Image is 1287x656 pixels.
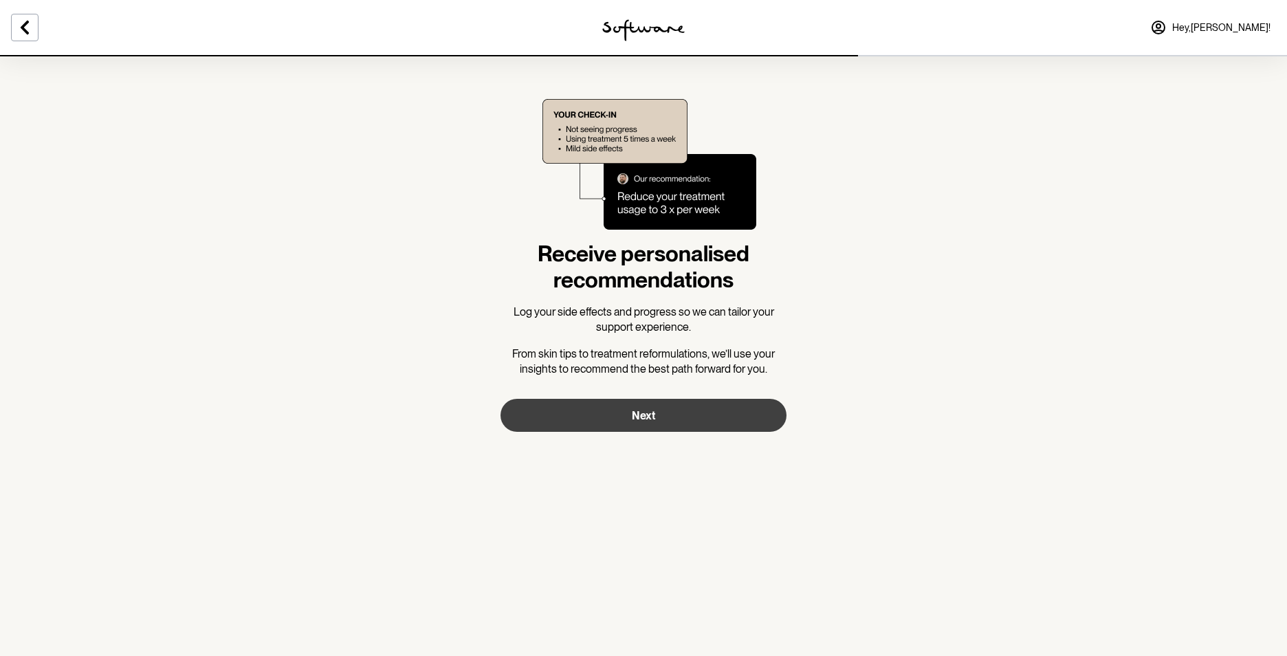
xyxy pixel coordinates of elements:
img: more information about the product [526,99,762,241]
img: software logo [602,19,685,41]
span: Log your side effects and progress so we can tailor your support experience. [514,305,774,334]
span: Next [632,409,655,422]
span: Hey, [PERSON_NAME] ! [1172,22,1270,34]
h1: Receive personalised recommendations [500,241,786,294]
a: Hey,[PERSON_NAME]! [1142,11,1279,44]
span: From skin tips to treatment reformulations, we’ll use your insights to recommend the best path fo... [512,347,775,375]
button: Next [500,399,786,432]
